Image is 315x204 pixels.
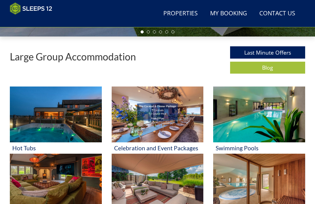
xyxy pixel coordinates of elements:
p: Large Group Accommodation [10,51,136,62]
img: 'Celebration and Event Packages' - Large Group Accommodation Holiday Ideas [112,87,204,142]
iframe: Customer reviews powered by Trustpilot [7,18,71,24]
a: My Booking [208,7,249,21]
a: 'Hot Tubs' - Large Group Accommodation Holiday Ideas Hot Tubs [10,87,102,154]
a: Properties [161,7,200,21]
img: 'Swimming Pools' - Large Group Accommodation Holiday Ideas [213,87,305,142]
h3: Hot Tubs [12,145,99,151]
a: Blog [230,62,305,74]
a: Last Minute Offers [230,46,305,58]
a: 'Swimming Pools' - Large Group Accommodation Holiday Ideas Swimming Pools [213,87,305,154]
h3: Celebration and Event Packages [114,145,201,151]
img: Sleeps 12 [10,2,52,15]
img: 'Hot Tubs' - Large Group Accommodation Holiday Ideas [10,87,102,142]
h3: Swimming Pools [216,145,303,151]
a: 'Celebration and Event Packages' - Large Group Accommodation Holiday Ideas Celebration and Event ... [112,87,204,154]
a: Contact Us [257,7,298,21]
